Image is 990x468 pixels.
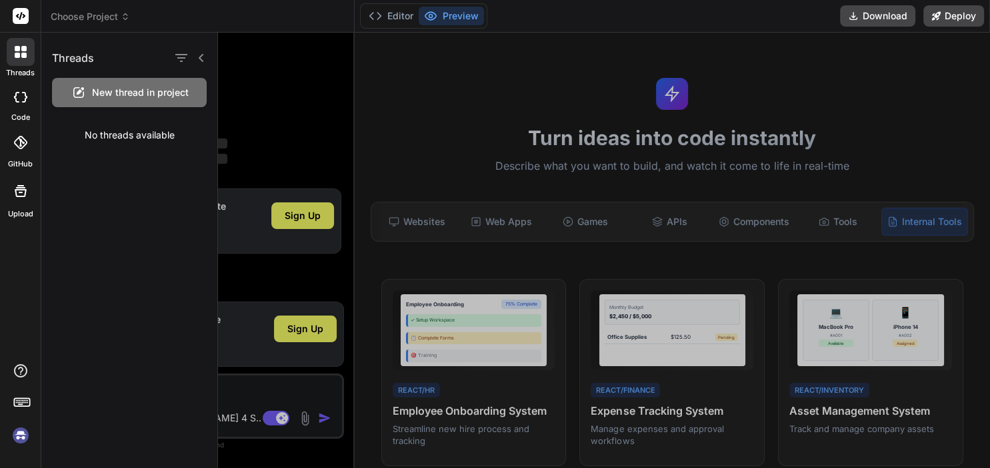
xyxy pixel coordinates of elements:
[840,5,915,27] button: Download
[419,7,484,25] button: Preview
[92,86,189,99] span: New thread in project
[8,208,33,220] label: Upload
[6,67,35,79] label: threads
[8,158,33,170] label: GitHub
[9,424,32,447] img: signin
[52,50,94,66] h1: Threads
[363,7,419,25] button: Editor
[51,10,130,23] span: Choose Project
[923,5,984,27] button: Deploy
[41,118,217,152] div: No threads available
[11,112,30,123] label: code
